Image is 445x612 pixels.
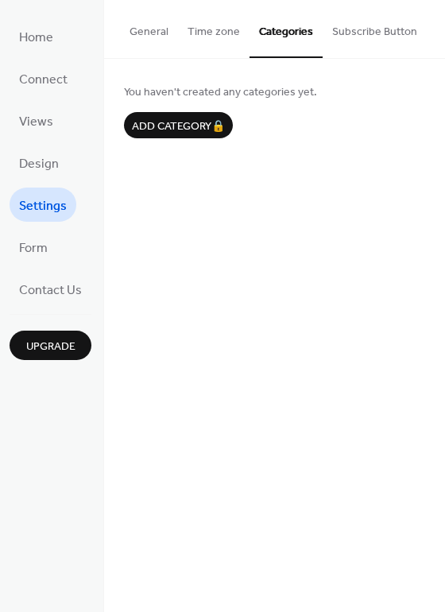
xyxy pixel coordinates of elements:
a: Views [10,103,63,138]
button: Upgrade [10,331,91,360]
span: Home [19,25,53,50]
span: Views [19,110,53,134]
span: Design [19,152,59,176]
a: Form [10,230,57,264]
span: Form [19,236,48,261]
span: Upgrade [26,339,75,355]
span: You haven't created any categories yet. [124,84,425,101]
a: Connect [10,61,77,95]
a: Settings [10,188,76,222]
span: Connect [19,68,68,92]
a: Design [10,145,68,180]
a: Home [10,19,63,53]
span: Settings [19,194,67,219]
a: Contact Us [10,272,91,306]
span: Contact Us [19,278,82,303]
